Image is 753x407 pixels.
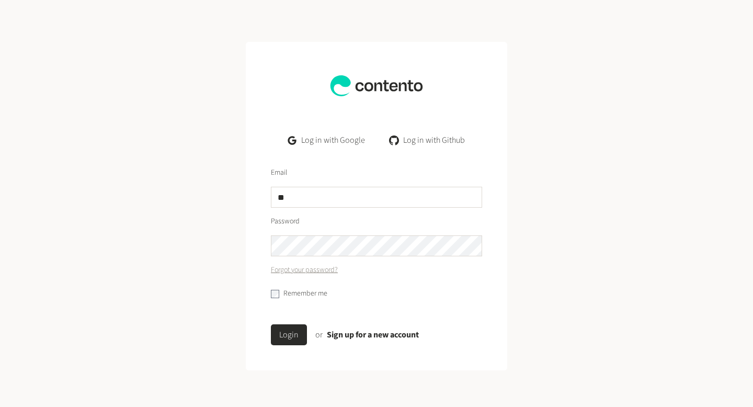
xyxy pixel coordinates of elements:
[271,167,287,178] label: Email
[327,329,419,341] a: Sign up for a new account
[271,265,338,276] a: Forgot your password?
[315,329,323,341] span: or
[271,216,300,227] label: Password
[382,130,473,151] a: Log in with Github
[271,324,307,345] button: Login
[283,288,327,299] label: Remember me
[280,130,373,151] a: Log in with Google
